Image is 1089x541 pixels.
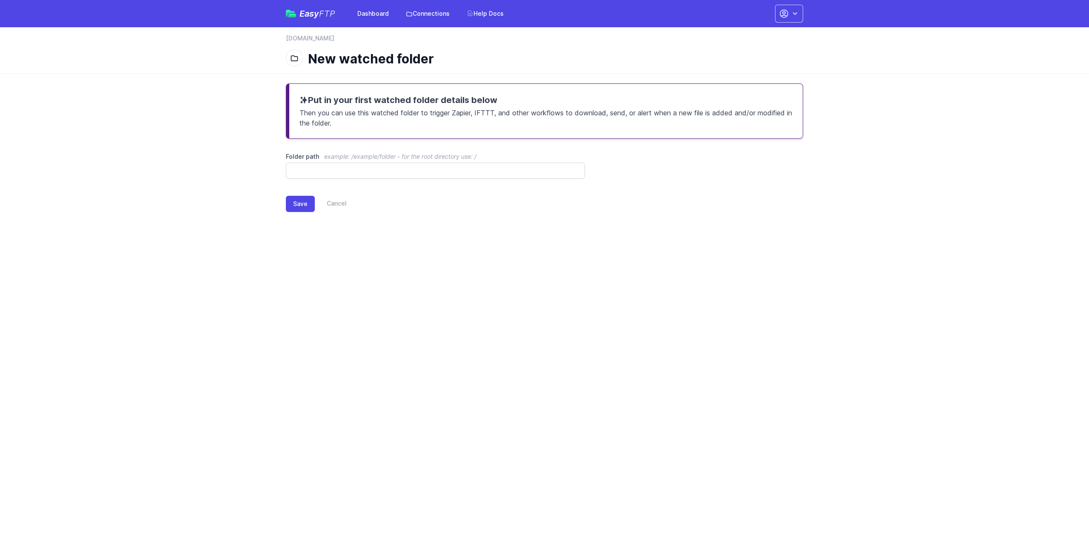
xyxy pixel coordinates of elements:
[319,9,335,19] span: FTP
[286,10,296,17] img: easyftp_logo.png
[308,51,796,66] h1: New watched folder
[286,152,585,161] label: Folder path
[462,6,509,21] a: Help Docs
[286,196,315,212] button: Save
[286,34,334,43] a: [DOMAIN_NAME]
[286,9,335,18] a: EasyFTP
[401,6,455,21] a: Connections
[299,106,793,128] p: Then you can use this watched folder to trigger Zapier, IFTTT, and other workflows to download, s...
[352,6,394,21] a: Dashboard
[324,153,476,160] span: example: /example/folder - for the root directory use: /
[286,34,803,48] nav: Breadcrumb
[315,196,347,212] a: Cancel
[299,9,335,18] span: Easy
[299,94,793,106] h3: Put in your first watched folder details below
